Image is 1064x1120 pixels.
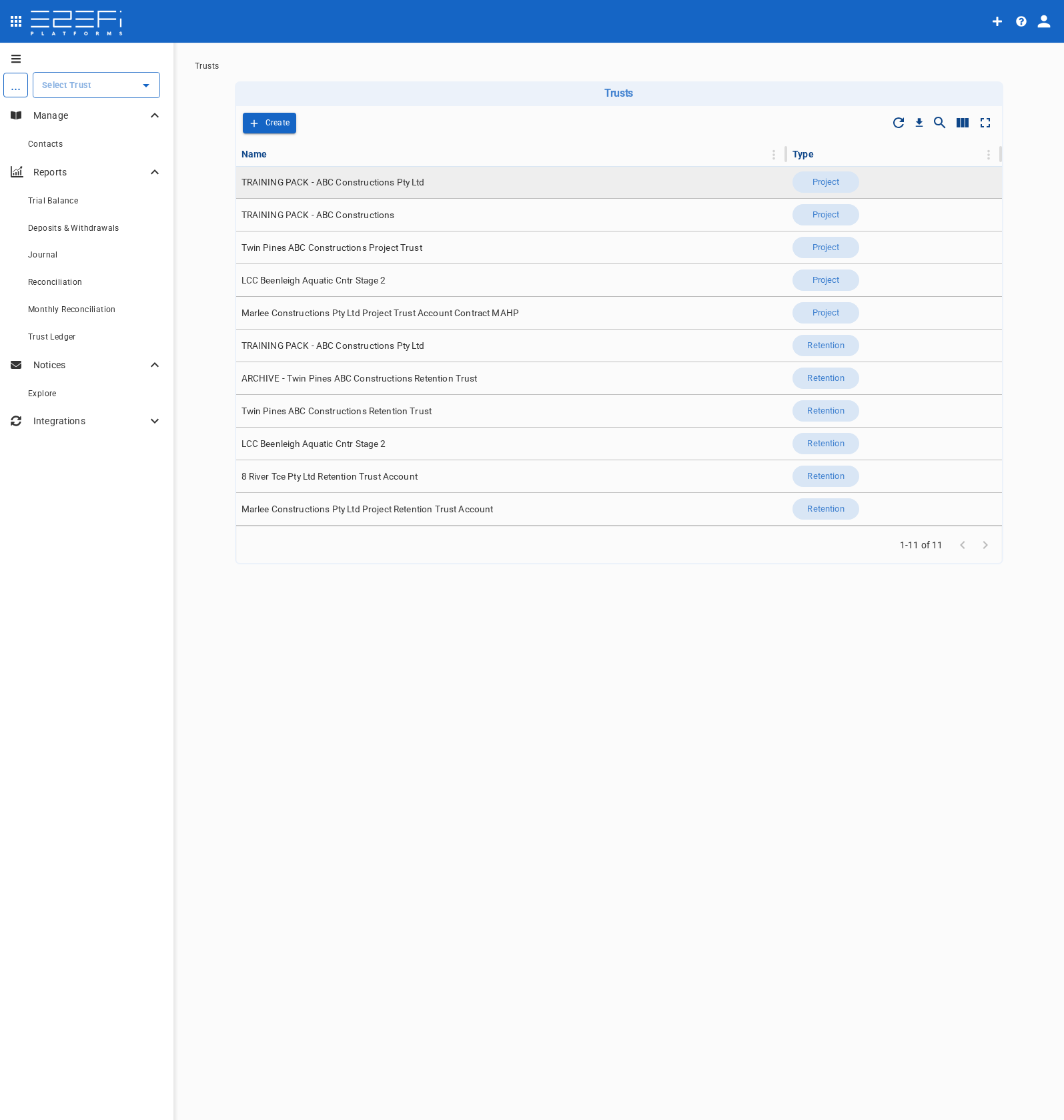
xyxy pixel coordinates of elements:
[241,146,268,162] div: Name
[39,78,134,92] input: Select Trust
[805,307,848,320] span: Project
[978,144,999,165] button: Column Actions
[33,414,147,428] p: Integrations
[887,111,910,134] span: Refresh Data
[241,503,494,516] span: Marlee Constructions Pty Ltd Project Retention Trust Account
[805,241,848,254] span: Project
[241,307,520,320] span: Marlee Constructions Pty Ltd Project Trust Account Contract MAHP
[240,87,998,99] h6: Trusts
[805,274,848,287] span: Project
[792,146,814,162] div: Type
[805,209,848,221] span: Project
[974,111,997,134] button: Toggle full screen
[28,332,76,342] span: Trust Ledger
[243,113,297,133] button: Create
[974,538,997,551] span: Go to next page
[929,111,951,134] button: Show/Hide search
[763,144,784,165] button: Column Actions
[241,405,432,418] span: Twin Pines ABC Constructions Retention Trust
[265,115,290,131] p: Create
[243,113,297,133] span: Add Trust
[799,372,852,385] span: Retention
[241,241,422,254] span: Twin Pines ABC Constructions Project Trust
[951,111,974,134] button: Show/Hide columns
[33,109,147,122] p: Manage
[33,165,147,179] p: Reports
[28,223,119,233] span: Deposits & Withdrawals
[241,438,386,450] span: LCC Beenleigh Aquatic Cntr Stage 2
[28,250,58,259] span: Journal
[799,405,852,418] span: Retention
[241,176,425,189] span: TRAINING PACK - ABC Constructions Pty Ltd
[241,209,395,221] span: TRAINING PACK - ABC Constructions
[28,196,78,205] span: Trial Balance
[910,113,929,132] button: Download CSV
[900,538,943,552] span: 1-11 of 11
[241,340,425,352] span: TRAINING PACK - ABC Constructions Pty Ltd
[241,274,386,287] span: LCC Beenleigh Aquatic Cntr Stage 2
[28,389,57,398] span: Explore
[195,61,219,71] a: Trusts
[799,470,852,483] span: Retention
[805,176,848,189] span: Project
[28,305,116,314] span: Monthly Reconciliation
[28,277,83,287] span: Reconciliation
[33,358,147,372] p: Notices
[241,372,478,385] span: ARCHIVE - Twin Pines ABC Constructions Retention Trust
[241,470,418,483] span: 8 River Tce Pty Ltd Retention Trust Account
[137,76,155,95] button: Open
[799,503,852,516] span: Retention
[3,73,28,97] div: ...
[195,61,1043,71] nav: breadcrumb
[951,538,974,551] span: Go to previous page
[799,438,852,450] span: Retention
[28,139,63,149] span: Contacts
[799,340,852,352] span: Retention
